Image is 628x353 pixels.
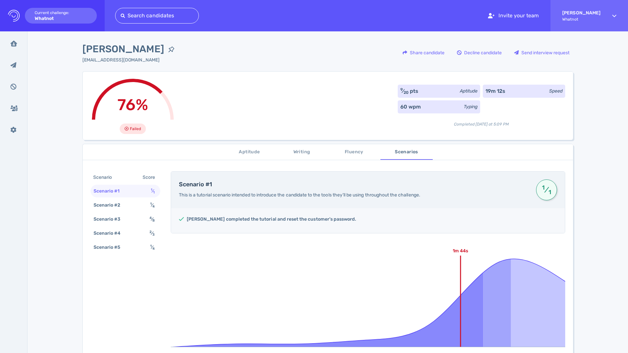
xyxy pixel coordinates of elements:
span: Fluency [332,148,376,156]
sub: 1 [547,192,552,193]
sub: 1 [153,190,155,194]
span: Aptitude [227,148,272,156]
div: Scenario #2 [92,200,129,210]
div: ⁄ pts [400,87,418,95]
div: Scenario #1 [92,186,128,196]
span: ⁄ [150,244,155,250]
div: Share candidate [399,45,448,60]
div: 19m 12s [485,87,505,95]
button: Decline candidate [453,45,505,60]
div: Aptitude [460,88,478,94]
sup: 4 [149,216,152,220]
span: This is a tutorial scenario intended to introduce the candidate to the tools they’ll be using thr... [179,192,420,198]
sub: 4 [152,204,155,209]
div: Score [141,173,159,182]
sup: 1 [150,244,152,248]
sup: 1 [150,202,152,206]
span: Whatnot [562,17,601,22]
span: 76% [117,95,148,114]
div: Decline candidate [454,45,505,60]
sub: 8 [152,218,155,223]
sup: 1 [151,188,152,192]
span: Failed [130,125,141,133]
div: Typing [464,103,478,110]
strong: [PERSON_NAME] [562,10,601,16]
div: Completed [DATE] at 5:09 PM [398,116,565,127]
div: Scenario #5 [92,243,129,252]
span: Writing [280,148,324,156]
span: [PERSON_NAME] [82,42,164,57]
span: Scenarios [384,148,429,156]
h4: Scenario #1 [179,181,528,188]
div: 60 wpm [400,103,421,111]
sup: 2 [149,230,152,234]
span: ⁄ [541,184,552,196]
sub: 3 [152,232,155,237]
span: ⁄ [150,202,155,208]
span: ⁄ [149,230,155,236]
sup: 1 [541,187,546,188]
text: 1m 44s [453,248,468,254]
sub: 20 [404,90,409,95]
div: Scenario [92,173,120,182]
div: Scenario #4 [92,228,129,238]
span: ⁄ [151,188,155,194]
sub: 4 [152,246,155,251]
button: Send interview request [511,45,573,60]
sup: 9 [400,87,403,92]
div: Click to copy the email address [82,57,179,63]
h5: [PERSON_NAME] completed the tutorial and reset the customer's password. [187,216,357,223]
div: Send interview request [511,45,573,60]
span: ⁄ [149,216,155,222]
div: Speed [549,88,563,94]
div: Scenario #3 [92,214,129,224]
button: Share candidate [399,45,448,60]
